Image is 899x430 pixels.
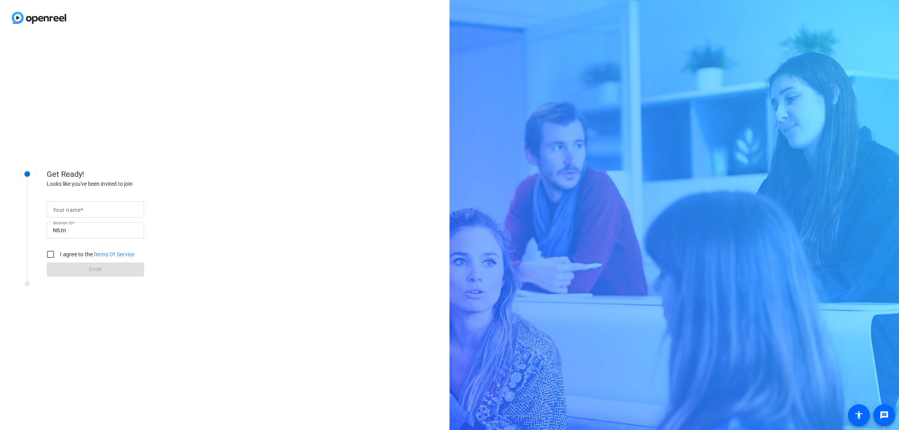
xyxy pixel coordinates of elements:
[880,411,889,420] mat-icon: message
[58,250,135,258] label: I agree to the
[47,180,202,188] div: Looks like you've been invited to join
[854,411,864,420] mat-icon: accessibility
[47,168,202,180] div: Get Ready!
[53,207,81,213] mat-label: Your name
[53,220,73,225] mat-label: Session ID
[93,251,135,257] a: Terms Of Service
